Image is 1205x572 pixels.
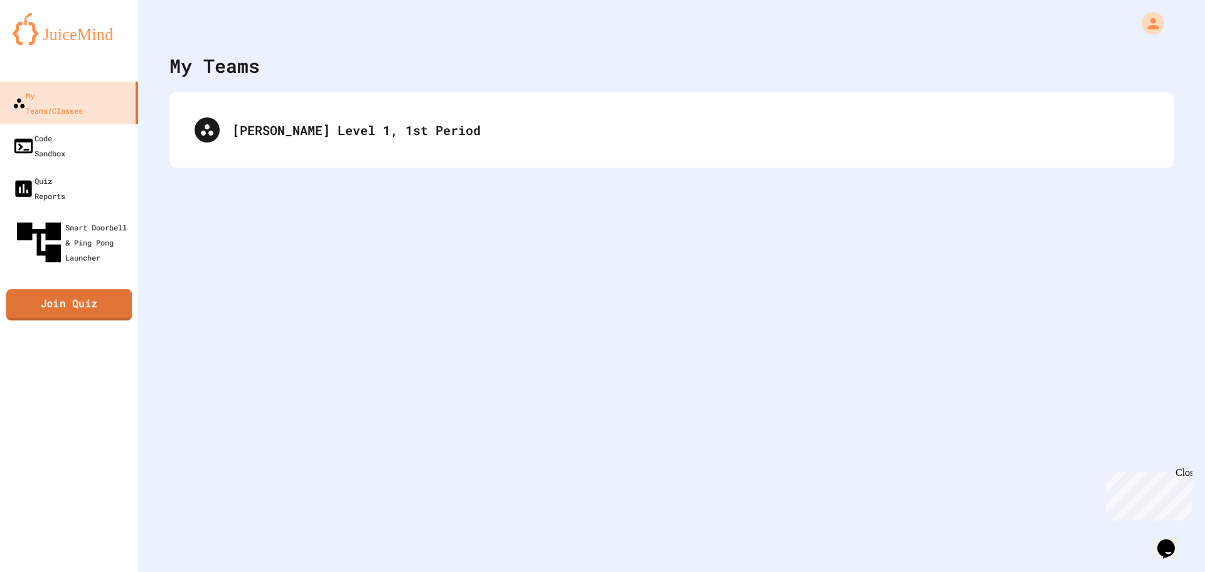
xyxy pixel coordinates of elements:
[182,105,1161,155] div: [PERSON_NAME] Level 1, 1st Period
[232,121,1149,139] div: [PERSON_NAME] Level 1, 1st Period
[6,289,132,321] a: Join Quiz
[5,5,87,80] div: Chat with us now!Close
[13,13,126,45] img: logo-orange.svg
[1128,9,1167,38] div: My Account
[13,173,65,203] div: Quiz Reports
[13,131,65,161] div: Code Sandbox
[1152,522,1192,559] iframe: chat widget
[169,51,260,80] div: My Teams
[1101,467,1192,521] iframe: chat widget
[13,88,83,118] div: My Teams/Classes
[13,216,133,269] div: Smart Doorbell & Ping Pong Launcher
